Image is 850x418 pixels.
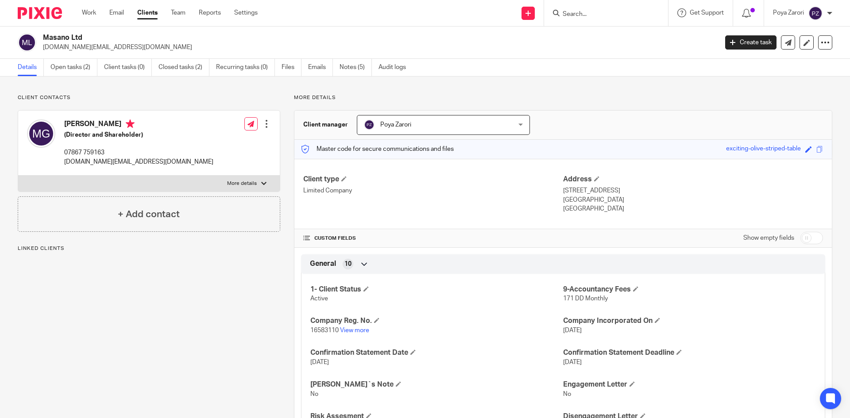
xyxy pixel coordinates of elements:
img: svg%3E [18,33,36,52]
span: General [310,259,336,268]
a: Client tasks (0) [104,59,152,76]
a: Notes (5) [340,59,372,76]
h4: [PERSON_NAME]`s Note [310,380,563,389]
a: Recurring tasks (0) [216,59,275,76]
a: Clients [137,8,158,17]
span: [DATE] [310,359,329,365]
a: View more [340,327,369,334]
h4: Engagement Letter [563,380,816,389]
h4: + Add contact [118,207,180,221]
h4: Client type [303,175,563,184]
input: Search [562,11,641,19]
p: [GEOGRAPHIC_DATA] [563,204,823,213]
h4: Confirmation Statement Date [310,348,563,357]
p: Master code for secure communications and files [301,145,454,153]
h4: [PERSON_NAME] [64,119,213,130]
p: More details [294,94,832,101]
div: exciting-olive-striped-table [726,144,801,154]
p: [DOMAIN_NAME][EMAIL_ADDRESS][DOMAIN_NAME] [43,43,712,52]
img: svg%3E [27,119,55,148]
span: No [563,391,571,397]
p: Linked clients [18,245,280,252]
a: Closed tasks (2) [158,59,209,76]
a: Audit logs [379,59,413,76]
a: Open tasks (2) [50,59,97,76]
h4: CUSTOM FIELDS [303,235,563,242]
a: Email [109,8,124,17]
p: 07867 759163 [64,148,213,157]
span: [DATE] [563,327,582,334]
a: Create task [725,35,777,50]
a: Emails [308,59,333,76]
p: [DOMAIN_NAME][EMAIL_ADDRESS][DOMAIN_NAME] [64,157,213,166]
h2: Masano Ltd [43,33,578,42]
img: Pixie [18,7,62,19]
span: Get Support [690,10,724,16]
a: Work [82,8,96,17]
h3: Client manager [303,120,348,129]
span: [DATE] [563,359,582,365]
a: Reports [199,8,221,17]
img: svg%3E [364,119,375,130]
a: Files [282,59,301,76]
a: Details [18,59,44,76]
a: Team [171,8,185,17]
p: Limited Company [303,186,563,195]
i: Primary [126,119,135,128]
p: [STREET_ADDRESS] [563,186,823,195]
span: 171 DD Monthly [563,295,608,302]
span: Active [310,295,328,302]
span: 10 [344,260,352,268]
span: Poya Zarori [380,122,411,128]
p: [GEOGRAPHIC_DATA] [563,196,823,204]
h4: Company Incorporated On [563,316,816,326]
h4: 1- Client Status [310,285,563,294]
img: svg%3E [808,6,823,20]
h4: 9-Accountancy Fees [563,285,816,294]
span: No [310,391,318,397]
h4: Address [563,175,823,184]
h4: Company Reg. No. [310,316,563,326]
a: Settings [234,8,258,17]
p: Poya Zarori [773,8,804,17]
p: More details [227,180,257,187]
p: Client contacts [18,94,280,101]
span: 16583110 [310,327,339,334]
label: Show empty fields [743,234,794,242]
h5: (Director and Shareholder) [64,130,213,139]
h4: Confirmation Statement Deadline [563,348,816,357]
